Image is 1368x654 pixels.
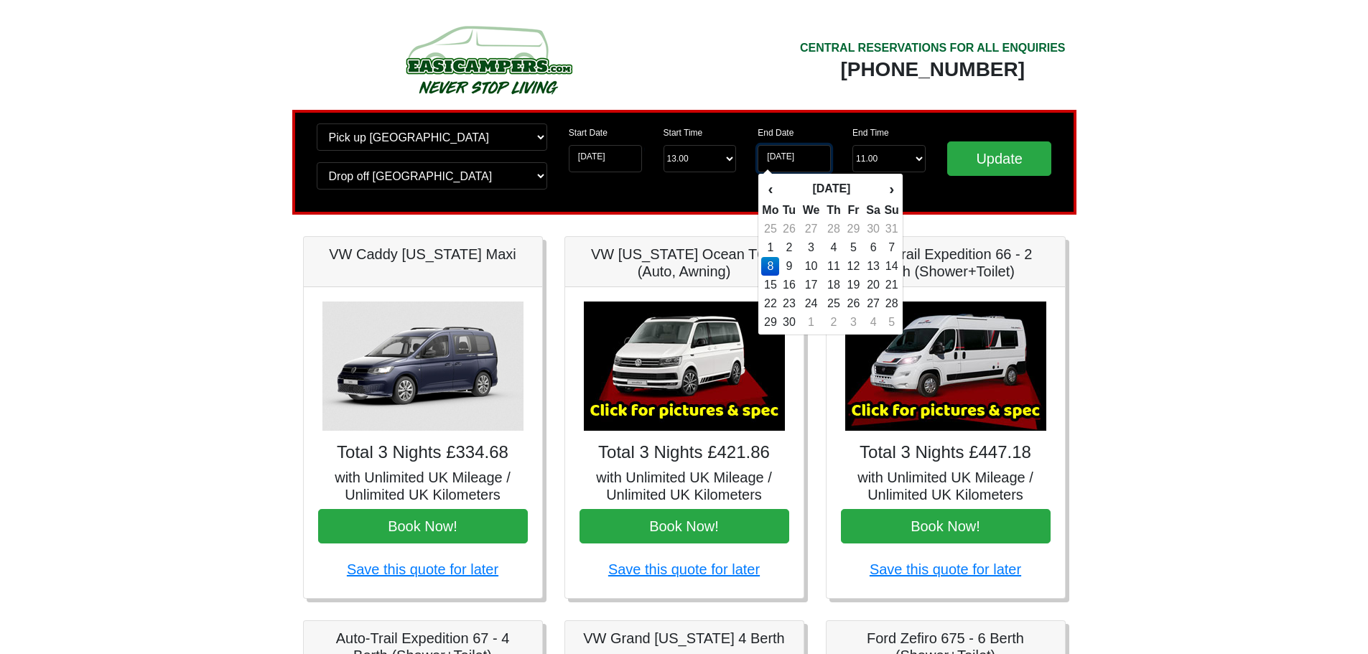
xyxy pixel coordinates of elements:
[779,257,799,276] td: 9
[318,509,528,543] button: Book Now!
[580,630,789,647] h5: VW Grand [US_STATE] 4 Berth
[841,246,1051,280] h5: Auto-Trail Expedition 66 - 2 Berth (Shower+Toilet)
[883,201,899,220] th: Su
[824,276,844,294] td: 18
[883,257,899,276] td: 14
[761,201,779,220] th: Mo
[799,201,823,220] th: We
[799,238,823,257] td: 3
[580,442,789,463] h4: Total 3 Nights £421.86
[799,294,823,313] td: 24
[799,220,823,238] td: 27
[318,246,528,263] h5: VW Caddy [US_STATE] Maxi
[318,469,528,503] h5: with Unlimited UK Mileage / Unlimited UK Kilometers
[824,220,844,238] td: 28
[844,238,863,257] td: 5
[824,238,844,257] td: 4
[824,201,844,220] th: Th
[608,561,760,577] a: Save this quote for later
[841,509,1051,543] button: Book Now!
[844,257,863,276] td: 12
[883,220,899,238] td: 31
[883,313,899,332] td: 5
[883,238,899,257] td: 7
[799,257,823,276] td: 10
[844,220,863,238] td: 29
[883,276,899,294] td: 21
[758,126,794,139] label: End Date
[844,276,863,294] td: 19
[779,276,799,294] td: 16
[664,126,703,139] label: Start Time
[841,442,1051,463] h4: Total 3 Nights £447.18
[779,220,799,238] td: 26
[779,313,799,332] td: 30
[863,220,884,238] td: 30
[779,201,799,220] th: Tu
[824,294,844,313] td: 25
[761,313,779,332] td: 29
[352,20,625,99] img: campers-checkout-logo.png
[824,313,844,332] td: 2
[852,126,889,139] label: End Time
[761,294,779,313] td: 22
[580,246,789,280] h5: VW [US_STATE] Ocean T6.1 (Auto, Awning)
[580,469,789,503] h5: with Unlimited UK Mileage / Unlimited UK Kilometers
[584,302,785,431] img: VW California Ocean T6.1 (Auto, Awning)
[841,469,1051,503] h5: with Unlimited UK Mileage / Unlimited UK Kilometers
[883,294,899,313] td: 28
[883,177,899,201] th: ›
[761,177,779,201] th: ‹
[779,238,799,257] td: 2
[580,509,789,543] button: Book Now!
[845,302,1046,431] img: Auto-Trail Expedition 66 - 2 Berth (Shower+Toilet)
[779,177,883,201] th: [DATE]
[779,294,799,313] td: 23
[800,57,1066,83] div: [PHONE_NUMBER]
[758,145,831,172] input: Return Date
[863,201,884,220] th: Sa
[863,276,884,294] td: 20
[569,145,642,172] input: Start Date
[318,442,528,463] h4: Total 3 Nights £334.68
[863,313,884,332] td: 4
[569,126,608,139] label: Start Date
[761,238,779,257] td: 1
[870,561,1021,577] a: Save this quote for later
[844,201,863,220] th: Fr
[761,257,779,276] td: 8
[761,276,779,294] td: 15
[761,220,779,238] td: 25
[347,561,498,577] a: Save this quote for later
[322,302,524,431] img: VW Caddy California Maxi
[863,257,884,276] td: 13
[863,238,884,257] td: 6
[863,294,884,313] td: 27
[824,257,844,276] td: 11
[800,39,1066,57] div: CENTRAL RESERVATIONS FOR ALL ENQUIRIES
[799,276,823,294] td: 17
[947,141,1052,176] input: Update
[799,313,823,332] td: 1
[844,294,863,313] td: 26
[844,313,863,332] td: 3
